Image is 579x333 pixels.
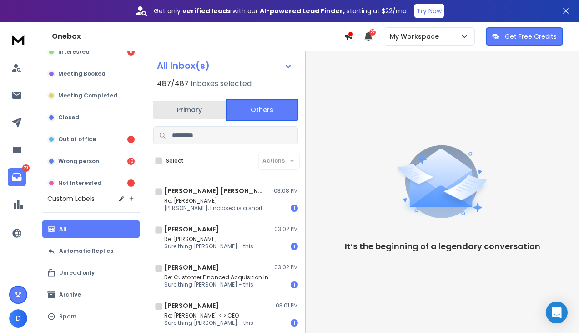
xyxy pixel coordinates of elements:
button: Not Interested1 [42,174,140,192]
button: D [9,309,27,328]
button: Archive [42,286,140,304]
p: Re: [PERSON_NAME] < > CEO [164,312,253,319]
p: Archive [59,291,81,298]
p: Sure thing [PERSON_NAME] - this [164,319,253,327]
p: 03:01 PM [276,302,298,309]
div: 1 [127,179,135,187]
h1: [PERSON_NAME] [164,301,219,310]
p: My Workspace [390,32,443,41]
div: 1 [291,319,298,327]
div: 1 [291,281,298,288]
a: 20 [8,168,26,186]
h1: [PERSON_NAME] [164,225,219,234]
p: Closed [58,114,79,121]
button: Get Free Credits [486,27,563,46]
h1: [PERSON_NAME] [164,263,219,272]
p: [PERSON_NAME], Enclosed is a short [164,205,262,212]
h1: [PERSON_NAME] [PERSON_NAME] [164,186,264,195]
strong: verified leads [182,6,231,15]
h1: All Inbox(s) [157,61,210,70]
button: Try Now [414,4,444,18]
p: Sure thing [PERSON_NAME] - this [164,281,273,288]
div: 8 [127,48,135,56]
div: 1 [291,243,298,250]
p: Interested [58,48,90,56]
button: Spam [42,307,140,326]
p: Unread only [59,269,95,277]
p: Get only with our starting at $22/mo [154,6,407,15]
div: Open Intercom Messenger [546,302,568,323]
button: All Inbox(s) [150,56,300,75]
span: 27 [369,29,376,36]
p: Out of office [58,136,96,143]
button: Meeting Completed [42,87,140,105]
p: Automatic Replies [59,247,113,255]
button: All [42,220,140,238]
h3: Custom Labels [47,194,95,203]
p: Get Free Credits [505,32,557,41]
p: Re: [PERSON_NAME] [164,197,262,205]
div: 10 [127,158,135,165]
p: It’s the beginning of a legendary conversation [345,240,540,253]
button: Primary [153,100,226,120]
strong: AI-powered Lead Finder, [260,6,345,15]
h1: Onebox [52,31,344,42]
div: 1 [127,136,135,143]
img: logo [9,31,27,48]
p: Sure thing [PERSON_NAME] - this [164,243,253,250]
button: Out of office1 [42,130,140,149]
p: All [59,225,67,233]
p: 20 [22,164,30,172]
button: Closed [42,108,140,127]
button: Wrong person10 [42,152,140,170]
p: Re: [PERSON_NAME] [164,236,253,243]
p: Meeting Completed [58,92,117,99]
p: 03:02 PM [274,225,298,233]
p: Re: Customer Financed Acquisition Invitation [164,274,273,281]
p: Wrong person [58,158,99,165]
button: Others [226,99,298,121]
p: Spam [59,313,76,320]
div: 1 [291,205,298,212]
p: 03:02 PM [274,264,298,271]
p: 03:08 PM [274,187,298,195]
button: Interested8 [42,43,140,61]
p: Try Now [417,6,442,15]
button: Automatic Replies [42,242,140,260]
button: Meeting Booked [42,65,140,83]
span: 487 / 487 [157,78,189,89]
p: Not Interested [58,179,101,187]
p: Meeting Booked [58,70,106,77]
button: Unread only [42,264,140,282]
label: Select [166,157,184,164]
h3: Inboxes selected [191,78,252,89]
